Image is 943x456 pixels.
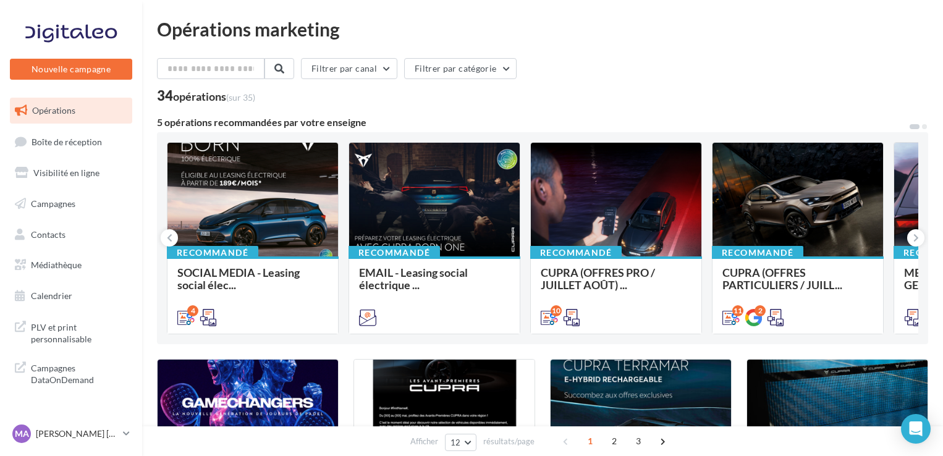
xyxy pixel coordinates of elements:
[604,431,624,451] span: 2
[7,222,135,248] a: Contacts
[32,136,102,146] span: Boîte de réception
[755,305,766,316] div: 2
[31,229,66,239] span: Contacts
[157,20,928,38] div: Opérations marketing
[530,246,622,260] div: Recommandé
[901,414,931,444] div: Open Intercom Messenger
[33,167,99,178] span: Visibilité en ligne
[7,191,135,217] a: Campagnes
[445,434,476,451] button: 12
[7,283,135,309] a: Calendrier
[167,246,258,260] div: Recommandé
[10,422,132,445] a: MA [PERSON_NAME] [PERSON_NAME]
[7,355,135,391] a: Campagnes DataOnDemand
[712,246,803,260] div: Recommandé
[187,305,198,316] div: 4
[551,305,562,316] div: 10
[7,98,135,124] a: Opérations
[31,290,72,301] span: Calendrier
[359,266,468,292] span: EMAIL - Leasing social électrique ...
[31,198,75,209] span: Campagnes
[404,58,517,79] button: Filtrer par catégorie
[732,305,743,316] div: 11
[157,89,255,103] div: 34
[36,428,118,440] p: [PERSON_NAME] [PERSON_NAME]
[31,319,127,345] span: PLV et print personnalisable
[722,266,842,292] span: CUPRA (OFFRES PARTICULIERS / JUILL...
[7,129,135,155] a: Boîte de réception
[157,117,908,127] div: 5 opérations recommandées par votre enseigne
[7,252,135,278] a: Médiathèque
[483,436,535,447] span: résultats/page
[541,266,655,292] span: CUPRA (OFFRES PRO / JUILLET AOÛT) ...
[32,105,75,116] span: Opérations
[31,260,82,270] span: Médiathèque
[410,436,438,447] span: Afficher
[628,431,648,451] span: 3
[177,266,300,292] span: SOCIAL MEDIA - Leasing social élec...
[173,91,255,102] div: opérations
[226,92,255,103] span: (sur 35)
[580,431,600,451] span: 1
[15,428,29,440] span: MA
[7,314,135,350] a: PLV et print personnalisable
[349,246,440,260] div: Recommandé
[31,360,127,386] span: Campagnes DataOnDemand
[7,160,135,186] a: Visibilité en ligne
[301,58,397,79] button: Filtrer par canal
[450,437,461,447] span: 12
[10,59,132,80] button: Nouvelle campagne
